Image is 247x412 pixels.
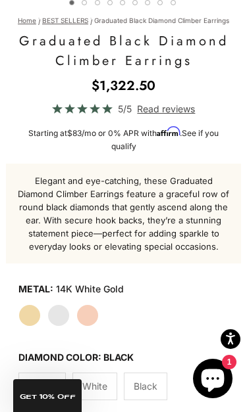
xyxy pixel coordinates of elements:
a: BEST SELLERS [42,16,88,24]
span: Affirm [157,127,180,137]
div: GET 10% Off [13,379,82,412]
legend: Metal: [18,279,53,299]
sale-price: $1,322.50 [92,76,155,96]
variant-option-value: 14K White Gold [56,279,124,299]
span: Graduated Black Diamond Climber Earrings [94,16,229,24]
p: Elegant and eye-catching, these Graduated Diamond Climber Earrings feature a graceful row of roun... [16,174,231,253]
h1: Graduated Black Diamond Climber Earrings [18,32,229,71]
span: Black [134,378,157,394]
legend: Diamond Color: black [18,348,134,367]
a: Home [18,16,36,24]
span: $83 [67,128,82,138]
nav: breadcrumbs [18,17,229,25]
span: White [82,378,107,394]
span: 5/5 [118,101,132,116]
span: Read reviews [137,101,195,116]
span: GET 10% Off [20,394,76,400]
span: Starting at /mo or 0% APR with . [28,128,219,151]
a: 5/5 Read reviews [18,101,229,116]
inbox-online-store-chat: Shopify online store chat [189,359,236,401]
